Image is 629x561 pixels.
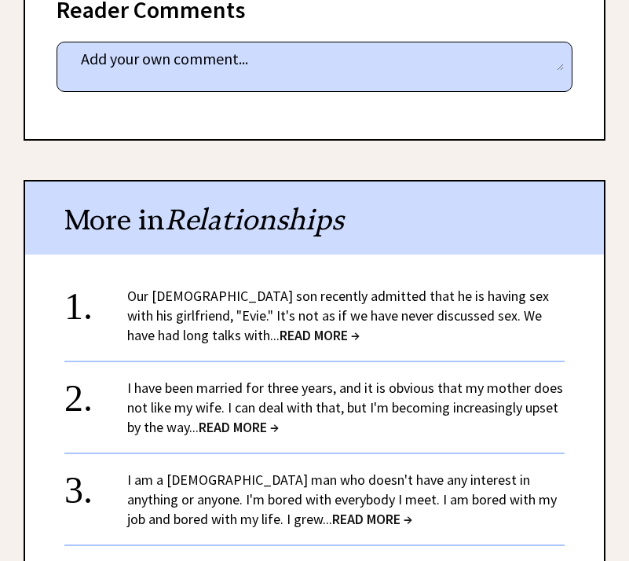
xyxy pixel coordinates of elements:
div: More in [25,181,604,255]
span: READ MORE → [332,510,412,528]
div: 2. [64,378,127,407]
span: READ MORE → [199,418,279,436]
a: I have been married for three years, and it is obvious that my mother does not like my wife. I ca... [127,379,563,436]
div: 1. [64,286,127,315]
a: Our [DEMOGRAPHIC_DATA] son recently admitted that he is having sex with his girlfriend, "Evie." I... [127,287,549,344]
span: Relationships [165,202,344,237]
span: READ MORE → [280,326,360,344]
div: 3. [64,470,127,499]
a: I am a [DEMOGRAPHIC_DATA] man who doesn't have any interest in anything or anyone. I'm bored with... [127,471,557,528]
